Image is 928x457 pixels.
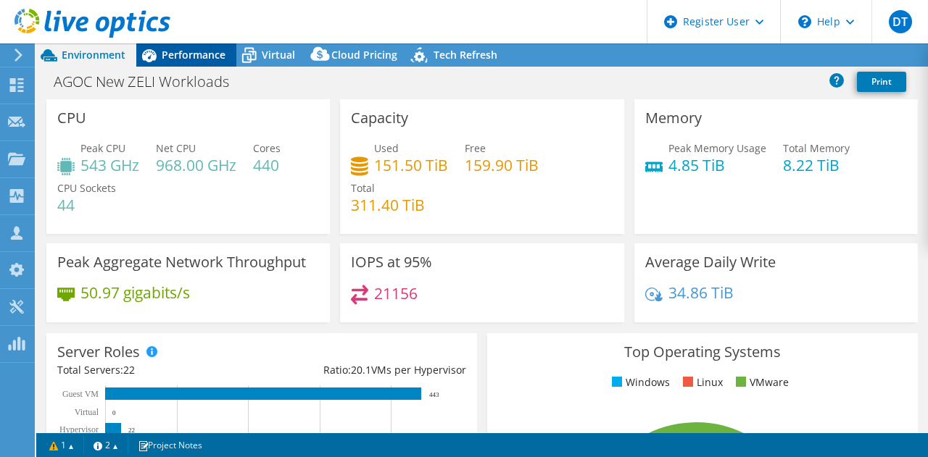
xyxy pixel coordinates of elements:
div: Total Servers: [57,362,262,378]
span: Total [351,181,375,195]
h4: 311.40 TiB [351,197,425,213]
h4: 159.90 TiB [465,157,539,173]
h4: 44 [57,197,116,213]
span: 22 [123,363,135,377]
span: Cores [253,141,281,155]
svg: \n [798,15,811,28]
h3: Average Daily Write [645,254,776,270]
h3: Server Roles [57,344,140,360]
div: Ratio: VMs per Hypervisor [262,362,466,378]
h4: 543 GHz [80,157,139,173]
h4: 34.86 TiB [668,285,734,301]
text: Guest VM [62,389,99,399]
a: Print [857,72,906,92]
li: Linux [679,374,723,390]
li: VMware [732,374,789,390]
span: Free [465,141,486,155]
h3: Capacity [351,110,408,126]
span: Environment [62,48,125,62]
span: Total Memory [783,141,850,155]
span: Performance [162,48,225,62]
span: Tech Refresh [434,48,497,62]
span: 20.1 [351,363,371,377]
a: 2 [83,436,128,454]
h3: Peak Aggregate Network Throughput [57,254,306,270]
span: DT [889,10,912,33]
text: 0 [112,409,116,416]
span: CPU Sockets [57,181,116,195]
span: Cloud Pricing [331,48,397,62]
h3: IOPS at 95% [351,254,432,270]
a: Project Notes [128,436,212,454]
li: Windows [608,374,670,390]
h4: 151.50 TiB [374,157,448,173]
h4: 440 [253,157,281,173]
h4: 21156 [374,285,418,301]
span: Virtual [262,48,295,62]
h3: Memory [645,110,702,126]
span: Net CPU [156,141,196,155]
h4: 50.97 gigabits/s [80,285,190,301]
text: 22 [128,427,135,434]
span: Peak Memory Usage [668,141,766,155]
a: 1 [39,436,84,454]
h3: Top Operating Systems [498,344,907,360]
h1: AGOC New ZELI Workloads [47,74,252,90]
h3: CPU [57,110,86,126]
h4: 4.85 TiB [668,157,766,173]
h4: 968.00 GHz [156,157,236,173]
text: Virtual [75,407,99,417]
text: 443 [429,391,439,398]
span: Used [374,141,399,155]
span: Peak CPU [80,141,125,155]
text: Hypervisor [59,424,99,435]
h4: 8.22 TiB [783,157,850,173]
